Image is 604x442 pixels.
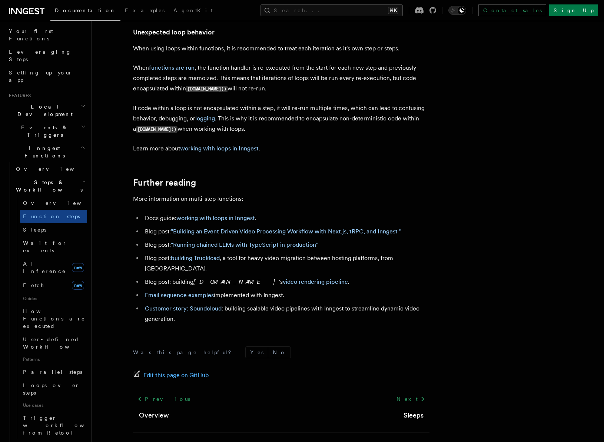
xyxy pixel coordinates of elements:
[23,369,82,375] span: Parallel steps
[171,241,318,248] a: "Running chained LLMs with TypeScript in production"
[171,255,220,262] a: building Truckload
[20,399,87,411] span: Use cases
[72,263,84,272] span: new
[171,228,401,235] a: "Building an Event Driven Video Processing Workflow with Next.js, tRPC, and Inngest "
[186,86,228,92] code: [DOMAIN_NAME]()
[20,223,87,236] a: Sleeps
[6,45,87,66] a: Leveraging Steps
[9,28,53,41] span: Your first Functions
[23,240,67,253] span: Wait for events
[50,2,120,21] a: Documentation
[143,240,429,250] li: Blog post:
[133,143,429,154] p: Learn more about .
[6,24,87,45] a: Your first Functions
[260,4,403,16] button: Search...⌘K
[145,305,222,312] a: Customer story: Soundcloud
[404,410,424,421] a: Sleeps
[169,2,217,20] a: AgentKit
[20,278,87,293] a: Fetchnew
[133,392,194,406] a: Previous
[388,7,398,14] kbd: ⌘K
[23,200,99,206] span: Overview
[13,176,87,196] button: Steps & Workflows
[143,253,429,274] li: Blog post: , a tool for heavy video migration between hosting platforms, from [GEOGRAPHIC_DATA].
[20,379,87,399] a: Loops over steps
[55,7,116,13] span: Documentation
[13,162,87,176] a: Overview
[23,213,80,219] span: Function steps
[16,166,92,172] span: Overview
[143,290,429,300] li: implemented with Inngest.
[72,281,84,290] span: new
[6,100,87,121] button: Local Development
[133,194,429,204] p: More information on multi-step functions:
[173,7,213,13] span: AgentKit
[23,382,80,396] span: Loops over steps
[133,177,196,188] a: Further reading
[6,103,81,118] span: Local Development
[20,236,87,257] a: Wait for events
[6,142,87,162] button: Inngest Functions
[136,126,177,133] code: [DOMAIN_NAME]()
[13,179,83,193] span: Steps & Workflows
[23,336,90,350] span: User-defined Workflows
[13,196,87,439] div: Steps & Workflows
[283,278,348,285] a: video rendering pipeline
[176,215,255,222] a: working with loops in Inngest
[549,4,598,16] a: Sign Up
[23,308,85,329] span: How Functions are executed
[195,115,215,122] a: logging
[20,333,87,353] a: User-defined Workflows
[145,292,214,299] a: Email sequence examples
[143,277,429,287] li: Blog post: building 's .
[149,64,195,71] a: functions are run
[448,6,466,15] button: Toggle dark mode
[23,261,66,274] span: AI Inference
[20,257,87,278] a: AI Inferencenew
[133,349,236,356] p: Was this page helpful?
[139,410,169,421] a: Overview
[392,392,429,406] a: Next
[9,70,73,83] span: Setting up your app
[20,365,87,379] a: Parallel steps
[6,144,80,159] span: Inngest Functions
[143,213,429,223] li: Docs guide: .
[20,293,87,305] span: Guides
[133,63,429,94] p: When , the function handler is re-executed from the start for each new step and previously comple...
[6,121,87,142] button: Events & Triggers
[143,226,429,237] li: Blog post:
[20,353,87,365] span: Patterns
[133,103,429,134] p: If code within a loop is not encapsulated within a step, it will re-run multiple times, which can...
[143,370,209,380] span: Edit this page on GitHub
[23,415,104,436] span: Trigger workflows from Retool
[6,93,31,99] span: Features
[133,43,429,54] p: When using loops within functions, it is recommended to treat each iteration as it's own step or ...
[6,124,81,139] span: Events & Triggers
[23,282,44,288] span: Fetch
[143,303,429,324] li: : building scalable video pipelines with Inngest to streamline dynamic video generation.
[193,278,279,285] em: [DOMAIN_NAME]
[20,411,87,439] a: Trigger workflows from Retool
[120,2,169,20] a: Examples
[20,210,87,223] a: Function steps
[246,347,268,358] button: Yes
[133,370,209,380] a: Edit this page on GitHub
[20,305,87,333] a: How Functions are executed
[9,49,72,62] span: Leveraging Steps
[23,227,46,233] span: Sleeps
[20,196,87,210] a: Overview
[180,145,259,152] a: working with loops in Inngest
[268,347,291,358] button: No
[133,27,215,37] a: Unexpected loop behavior
[478,4,546,16] a: Contact sales
[6,66,87,87] a: Setting up your app
[125,7,165,13] span: Examples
